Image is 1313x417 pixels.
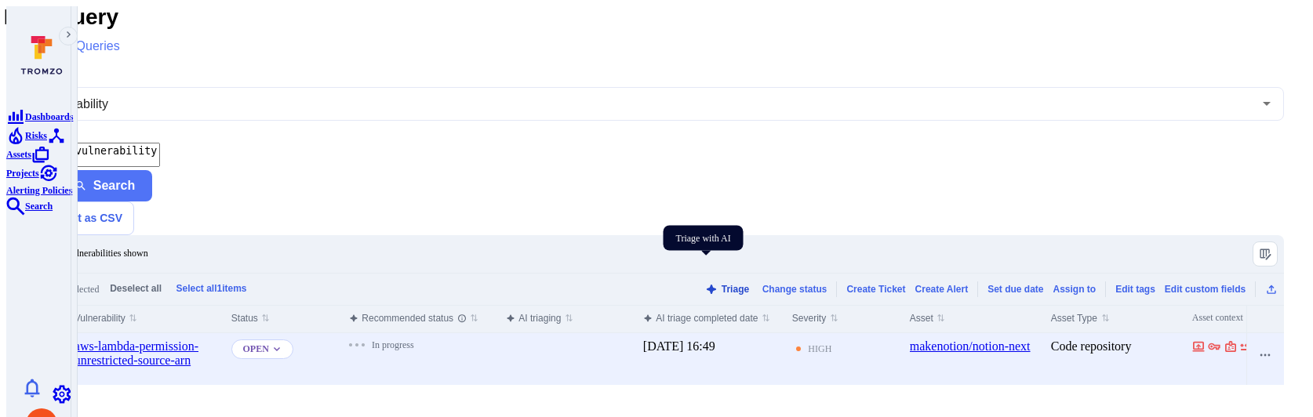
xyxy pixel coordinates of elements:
[349,339,493,351] div: In progress
[1265,283,1278,295] button: Export as CSV
[643,312,770,325] button: Sort by function header() { return /*#__PURE__*/react__WEBPACK_IMPORTED_MODULE_0__.createElement(...
[29,143,160,167] textarea: Intelligence Graph search area
[25,111,73,122] span: Dashboards
[808,343,831,355] div: High
[60,170,152,201] button: ig-search
[231,312,271,325] button: Sort by Status
[6,128,47,141] a: Risks
[349,310,467,326] div: Recommended status
[225,333,343,385] div: Cell for Status
[846,283,905,295] button: Create Ticket
[1253,241,1278,267] button: Manage columns
[107,283,165,295] button: Deselect all
[6,165,72,196] a: Alerting Policies
[792,312,838,325] button: Sort by Severity
[6,149,31,160] span: Assets
[35,248,148,259] span: 1-1 of 1 vulnerabilities shown
[75,312,137,325] button: Sort by Vulnerability
[1115,283,1155,295] button: Edit tags
[68,333,225,385] div: Cell for Vulnerability
[1253,343,1278,368] button: Row actions menu
[637,333,786,385] div: Cell for aiCtx.triageFinishedAt
[1115,284,1155,295] div: Edit tags
[987,283,1043,295] button: Set due date
[910,312,946,325] button: Sort by Asset
[643,310,758,326] div: AI triage completed date
[173,283,250,295] button: Select all1items
[4,4,1309,31] h1: New Query
[35,201,134,235] button: Export as CSV
[506,312,573,325] button: Sort by function header() { return /*#__PURE__*/react__WEBPACK_IMPORTED_MODULE_0__.createElement(...
[59,27,78,45] button: Expand navigation menu
[6,168,39,179] span: Projects
[53,386,71,400] a: Settings
[1053,284,1097,295] button: Assign to
[846,284,905,295] div: Create Ticket
[664,226,744,251] div: Triage with AI
[343,333,500,385] div: Cell for aiCtx.triageStatus
[6,109,73,122] a: Dashboards
[12,375,52,401] button: Notifications
[904,333,1045,385] div: Cell for Asset
[915,283,969,295] button: Create Alert
[1051,312,1110,325] button: Sort by Asset Type
[1186,333,1293,385] div: Cell for Asset context
[915,284,969,295] div: Create Alert
[25,130,47,141] span: Risks
[1256,92,1278,114] button: Open
[1045,333,1186,385] div: Cell for Asset Type
[272,344,282,354] button: Expand dropdown
[25,201,53,212] span: Search
[75,339,198,367] a: aws-lambda-permission-unrestricted-source-arn
[64,30,74,42] i: Expand navigation menu
[910,339,1031,353] a: makenotion/notion-next
[1165,283,1246,295] button: Edit custom fields
[4,31,137,62] button: Saved Queries
[762,284,827,295] button: Change status
[1192,312,1286,324] div: Asset context
[349,343,365,346] img: Loading...
[6,185,72,196] span: Alerting Policies
[1165,284,1246,295] div: Edit custom fields
[506,310,562,326] div: AI triaging
[500,333,637,385] div: Cell for aiCtx
[702,283,753,295] button: Triage with AI
[349,312,478,325] button: Sort by function header() { return /*#__PURE__*/react__WEBPACK_IMPORTED_MODULE_0__.createElement(...
[243,343,269,355] button: Open
[1246,333,1284,385] div: Cell for
[37,95,1253,113] input: Select basic entity
[786,333,904,385] div: Cell for Severity
[1051,339,1180,354] div: Code repository
[6,198,53,212] a: Search
[643,339,780,354] div: [DATE] 16:49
